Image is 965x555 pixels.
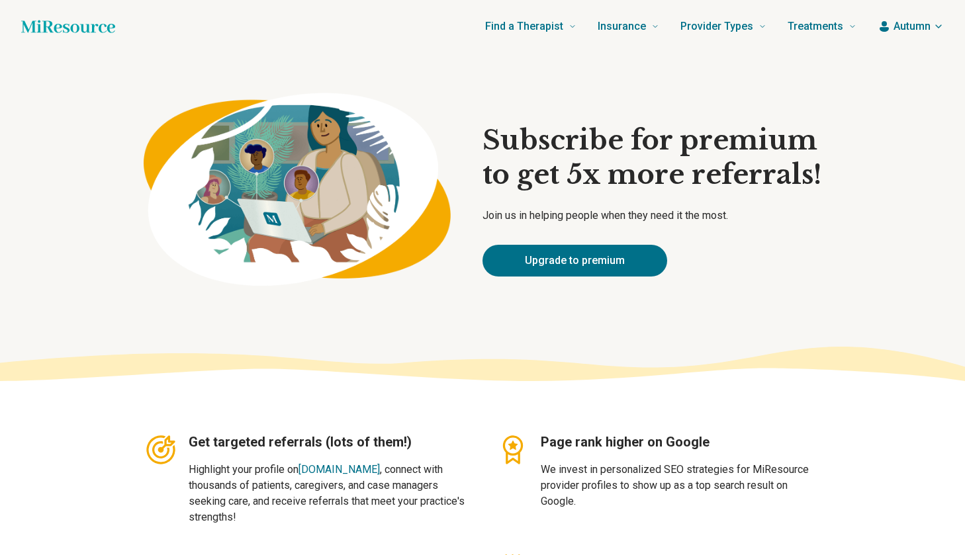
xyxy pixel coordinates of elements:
a: [DOMAIN_NAME] [299,463,380,476]
span: Insurance [598,17,646,36]
h3: Get targeted referrals (lots of them!) [189,433,469,451]
span: Treatments [788,17,843,36]
h3: Page rank higher on Google [541,433,821,451]
span: Autumn [894,19,931,34]
h1: Subscribe for premium to get 5x more referrals! [482,123,821,192]
a: Upgrade to premium [482,245,667,277]
span: Find a Therapist [485,17,563,36]
p: Join us in helping people when they need it the most. [482,208,821,224]
span: Provider Types [680,17,753,36]
p: Highlight your profile on , connect with thousands of patients, caregivers, and case managers see... [189,462,469,525]
button: Autumn [878,19,944,34]
p: We invest in personalized SEO strategies for MiResource provider profiles to show up as a top sea... [541,462,821,509]
a: Home page [21,13,115,40]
